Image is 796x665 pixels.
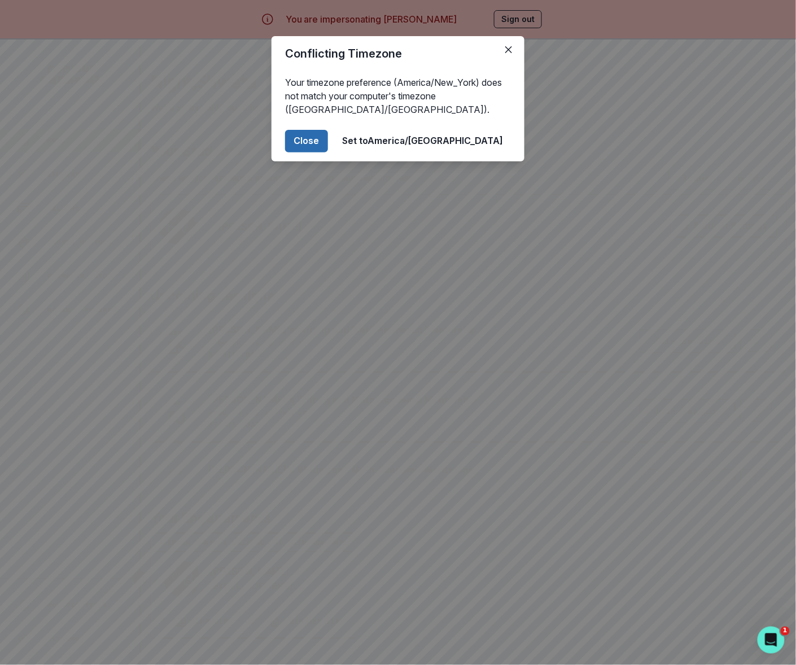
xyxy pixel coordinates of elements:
span: 1 [781,627,790,636]
button: Close [500,41,518,59]
iframe: Intercom live chat [758,627,785,654]
button: Set toAmerica/[GEOGRAPHIC_DATA] [335,130,511,152]
header: Conflicting Timezone [272,36,524,71]
div: Your timezone preference (America/New_York) does not match your computer's timezone ([GEOGRAPHIC_... [272,71,524,121]
button: Close [285,130,328,152]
